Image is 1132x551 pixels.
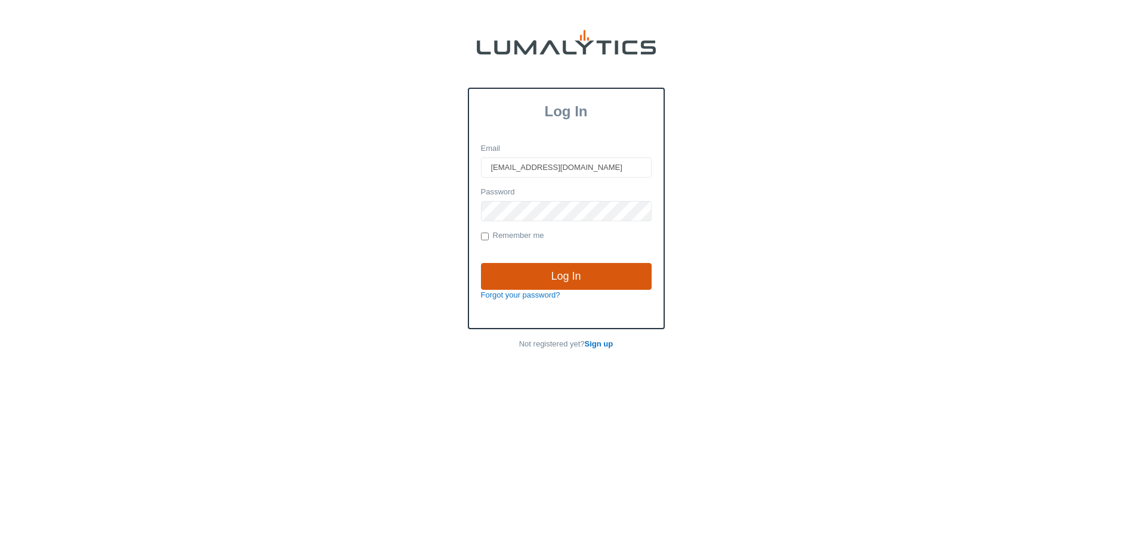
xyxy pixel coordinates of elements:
h3: Log In [469,103,664,120]
p: Not registered yet? [468,339,665,350]
label: Password [481,187,515,198]
label: Email [481,143,501,154]
img: lumalytics-black-e9b537c871f77d9ce8d3a6940f85695cd68c596e3f819dc492052d1098752254.png [477,30,656,55]
input: Email [481,157,652,178]
input: Log In [481,263,652,290]
input: Remember me [481,233,489,240]
a: Forgot your password? [481,290,560,299]
a: Sign up [585,339,613,348]
label: Remember me [481,230,544,242]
